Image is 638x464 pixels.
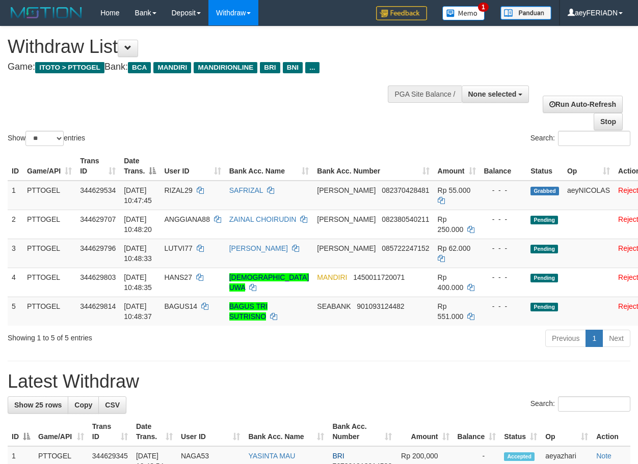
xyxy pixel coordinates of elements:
[526,152,563,181] th: Status
[23,152,76,181] th: Game/API: activate to sort column ascending
[438,273,464,292] span: Rp 400.000
[530,216,558,224] span: Pending
[468,90,517,98] span: None selected
[558,131,630,146] input: Search:
[124,273,152,292] span: [DATE] 10:48:35
[541,417,592,446] th: Op: activate to sort column ascending
[260,62,280,73] span: BRI
[25,131,64,146] select: Showentries
[88,417,132,446] th: Trans ID: activate to sort column ascending
[530,131,630,146] label: Search:
[8,371,630,392] h1: Latest Withdraw
[594,113,623,130] a: Stop
[332,452,344,460] span: BRI
[160,152,225,181] th: User ID: activate to sort column ascending
[357,302,404,310] span: Copy 901093124482 to clipboard
[8,210,23,239] td: 2
[225,152,313,181] th: Bank Acc. Name: activate to sort column ascending
[14,401,62,409] span: Show 25 rows
[563,152,614,181] th: Op: activate to sort column ascending
[244,417,328,446] th: Bank Acc. Name: activate to sort column ascending
[530,396,630,412] label: Search:
[484,243,523,253] div: - - -
[438,215,464,234] span: Rp 250.000
[229,273,309,292] a: [DEMOGRAPHIC_DATA] UWA
[382,215,429,223] span: Copy 082380540211 to clipboard
[8,329,258,343] div: Showing 1 to 5 of 5 entries
[454,417,500,446] th: Balance: activate to sort column ascending
[105,401,120,409] span: CSV
[313,152,433,181] th: Bank Acc. Number: activate to sort column ascending
[317,215,376,223] span: [PERSON_NAME]
[586,330,603,347] a: 1
[500,417,541,446] th: Status: activate to sort column ascending
[602,330,630,347] a: Next
[438,244,471,252] span: Rp 62.000
[8,5,85,20] img: MOTION_logo.png
[68,396,99,414] a: Copy
[438,302,464,321] span: Rp 551.000
[74,401,92,409] span: Copy
[396,417,453,446] th: Amount: activate to sort column ascending
[8,62,415,72] h4: Game: Bank:
[248,452,295,460] a: YASINTA MAU
[164,186,192,194] span: RIZAL29
[317,244,376,252] span: [PERSON_NAME]
[229,215,297,223] a: ZAINAL CHOIRUDIN
[23,181,76,210] td: PTTOGEL
[76,152,120,181] th: Trans ID: activate to sort column ascending
[478,3,489,12] span: 1
[530,245,558,253] span: Pending
[8,396,68,414] a: Show 25 rows
[530,303,558,311] span: Pending
[484,214,523,224] div: - - -
[317,302,351,310] span: SEABANK
[283,62,303,73] span: BNI
[80,273,116,281] span: 344629803
[153,62,191,73] span: MANDIRI
[484,272,523,282] div: - - -
[23,297,76,326] td: PTTOGEL
[8,239,23,268] td: 3
[8,297,23,326] td: 5
[462,85,529,103] button: None selected
[376,6,427,20] img: Feedback.jpg
[124,302,152,321] span: [DATE] 10:48:37
[164,244,192,252] span: LUTVI77
[8,152,23,181] th: ID
[23,239,76,268] td: PTTOGEL
[596,452,612,460] a: Note
[382,244,429,252] span: Copy 085722247152 to clipboard
[504,452,535,461] span: Accepted
[434,152,480,181] th: Amount: activate to sort column ascending
[530,274,558,282] span: Pending
[124,244,152,263] span: [DATE] 10:48:33
[80,186,116,194] span: 344629534
[545,330,586,347] a: Previous
[164,273,192,281] span: HANS27
[132,417,177,446] th: Date Trans.: activate to sort column ascending
[35,62,104,73] span: ITOTO > PTTOGEL
[124,186,152,205] span: [DATE] 10:47:45
[388,85,461,103] div: PGA Site Balance /
[128,62,151,73] span: BCA
[229,186,263,194] a: SAFRIZAL
[500,6,551,20] img: panduan.png
[328,417,396,446] th: Bank Acc. Number: activate to sort column ascending
[484,301,523,311] div: - - -
[317,186,376,194] span: [PERSON_NAME]
[530,187,559,195] span: Grabbed
[558,396,630,412] input: Search:
[120,152,160,181] th: Date Trans.: activate to sort column descending
[34,417,88,446] th: Game/API: activate to sort column ascending
[484,185,523,195] div: - - -
[8,131,85,146] label: Show entries
[563,181,614,210] td: aeyNICOLAS
[8,37,415,57] h1: Withdraw List
[317,273,347,281] span: MANDIRI
[8,268,23,297] td: 4
[592,417,630,446] th: Action
[305,62,319,73] span: ...
[80,244,116,252] span: 344629796
[353,273,405,281] span: Copy 1450011720071 to clipboard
